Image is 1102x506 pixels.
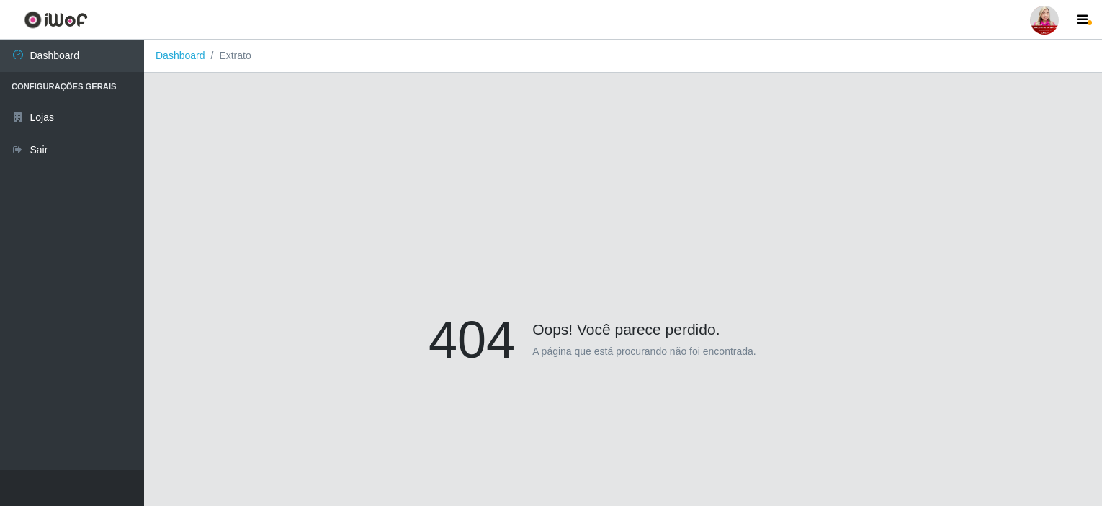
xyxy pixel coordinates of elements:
[205,48,251,63] li: Extrato
[156,50,205,61] a: Dashboard
[429,309,515,371] h1: 404
[429,309,817,338] h4: Oops! Você parece perdido.
[144,40,1102,73] nav: breadcrumb
[532,344,756,359] p: A página que está procurando não foi encontrada.
[24,11,88,29] img: CoreUI Logo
